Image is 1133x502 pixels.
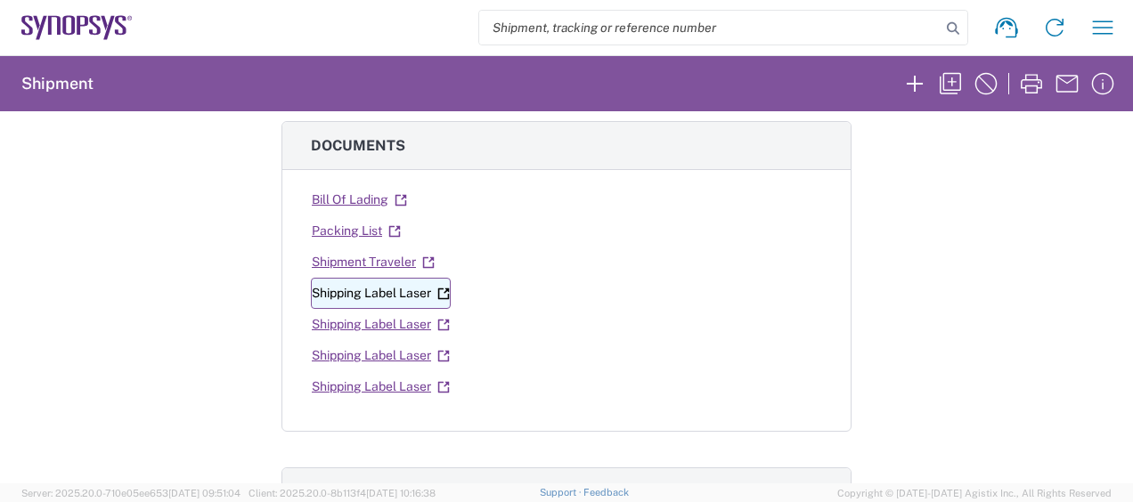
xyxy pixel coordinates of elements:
a: Feedback [583,487,629,498]
a: Shipping Label Laser [311,278,451,309]
a: Support [540,487,584,498]
h2: Shipment [21,73,94,94]
span: Client: 2025.20.0-8b113f4 [249,488,436,498]
a: Shipping Label Laser [311,340,451,371]
a: Shipping Label Laser [311,371,451,402]
a: Shipment Traveler [311,247,436,278]
span: [DATE] 09:51:04 [168,488,240,498]
span: [DATE] 10:16:38 [366,488,436,498]
span: Copyright © [DATE]-[DATE] Agistix Inc., All Rights Reserved [837,485,1112,501]
a: Bill Of Lading [311,184,408,215]
span: Server: 2025.20.0-710e05ee653 [21,488,240,498]
a: Shipping Label Laser [311,309,451,340]
a: Packing List [311,215,402,247]
input: Shipment, tracking or reference number [479,11,941,45]
span: Documents [311,137,405,154]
